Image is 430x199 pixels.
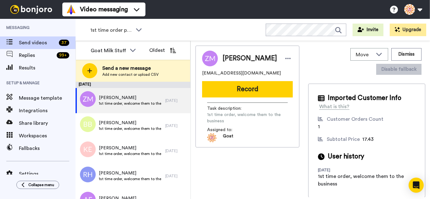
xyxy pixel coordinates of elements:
span: Replies [19,52,54,59]
button: Dismiss [391,48,422,61]
span: 1st time order people [90,26,133,34]
div: Goat Milk Stuff [91,47,127,54]
span: Share library [19,119,76,127]
span: Video messaging [80,5,128,14]
span: Message template [19,94,76,102]
span: Fallbacks [19,145,76,152]
span: Goat [223,133,233,142]
span: [PERSON_NAME] [99,120,162,126]
div: [DATE] [76,82,190,88]
button: Collapse menu [16,181,59,189]
button: Oldest [144,44,181,57]
span: [PERSON_NAME] [99,145,162,151]
span: [PERSON_NAME] [223,54,277,63]
span: User history [328,152,364,161]
div: [DATE] [165,98,187,103]
span: [PERSON_NAME] [99,95,162,101]
span: 1st time order, welcome them to the business [99,176,162,181]
span: Move [356,51,373,58]
div: [DATE] [165,174,187,179]
button: Record [202,81,293,97]
span: 1st time order, welcome them to the business [99,151,162,156]
span: Results [19,64,76,72]
div: [DATE] [318,168,359,173]
div: 99 + [57,52,69,58]
img: Image of Zachary Mangus [202,51,218,66]
div: Customer Orders Count [327,115,383,123]
span: Assigned to: [207,127,251,133]
span: Workspaces [19,132,76,140]
span: Settings [19,170,76,178]
span: Collapse menu [28,182,54,187]
span: Imported Customer Info [328,93,401,103]
img: bj-logo-header-white.svg [8,5,55,14]
div: Open Intercom Messenger [409,178,424,193]
img: bb.png [80,116,96,132]
span: [PERSON_NAME] [99,170,162,176]
span: 1st time order, welcome them to the business [99,101,162,106]
div: 37 [59,40,69,46]
div: 1st time order, welcome them to the business [318,173,416,188]
span: 1st time order, welcome them to the business [207,112,288,124]
img: 5d2957c9-16f3-4727-b4cc-986dc77f13ee-1569252105.jpg [207,133,217,142]
img: ke.png [80,141,96,157]
span: 1 [318,124,320,129]
img: vm-color.svg [66,4,76,14]
img: zm.png [80,91,96,107]
span: Task description : [207,105,251,112]
span: Send a new message [102,64,159,72]
span: [EMAIL_ADDRESS][DOMAIN_NAME] [202,70,281,76]
span: Add new contact or upload CSV [102,72,159,77]
button: Invite [353,24,383,36]
span: 1st time order, welcome them to the business [99,126,162,131]
div: Subtotal Price [327,135,360,143]
img: rh.png [80,167,96,182]
button: Upgrade [390,24,426,36]
div: [DATE] [165,123,187,128]
span: 17.43 [362,137,374,142]
button: Disable fallback [376,64,422,75]
span: Integrations [19,107,76,114]
span: Send videos [19,39,56,47]
div: [DATE] [165,148,187,153]
div: What is this? [319,103,349,110]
